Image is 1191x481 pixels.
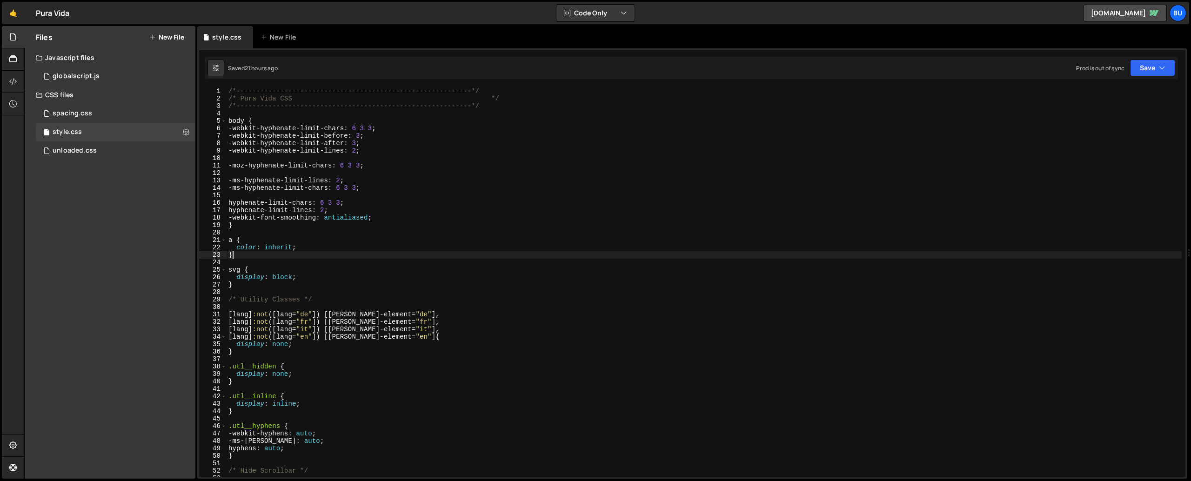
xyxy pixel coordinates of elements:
[2,2,25,24] a: 🤙
[53,72,100,80] div: globalscript.js
[25,48,195,67] div: Javascript files
[199,430,227,437] div: 47
[36,123,195,141] div: 16149/43398.css
[199,348,227,355] div: 36
[199,378,227,385] div: 40
[199,177,227,184] div: 13
[53,147,97,155] div: unloaded.css
[199,132,227,140] div: 7
[199,117,227,125] div: 5
[199,311,227,318] div: 31
[199,95,227,102] div: 2
[199,154,227,162] div: 10
[199,281,227,288] div: 27
[199,467,227,474] div: 52
[556,5,635,21] button: Code Only
[1076,64,1124,72] div: Prod is out of sync
[199,288,227,296] div: 28
[199,162,227,169] div: 11
[199,214,227,221] div: 18
[199,460,227,467] div: 51
[199,236,227,244] div: 21
[199,363,227,370] div: 38
[199,355,227,363] div: 37
[199,110,227,117] div: 4
[53,109,92,118] div: spacing.css
[199,422,227,430] div: 46
[199,393,227,400] div: 42
[199,303,227,311] div: 30
[36,32,53,42] h2: Files
[199,437,227,445] div: 48
[199,400,227,408] div: 43
[199,87,227,95] div: 1
[199,102,227,110] div: 3
[199,415,227,422] div: 45
[199,408,227,415] div: 44
[36,141,195,160] div: 16149/43399.css
[199,221,227,229] div: 19
[149,33,184,41] button: New File
[199,184,227,192] div: 14
[36,104,195,123] div: 16149/43400.css
[199,333,227,341] div: 34
[212,33,241,42] div: style.css
[199,385,227,393] div: 41
[25,86,195,104] div: CSS files
[199,207,227,214] div: 17
[199,125,227,132] div: 6
[199,274,227,281] div: 26
[36,67,195,86] div: 16149/43397.js
[199,199,227,207] div: 16
[199,140,227,147] div: 8
[261,33,300,42] div: New File
[245,64,278,72] div: 21 hours ago
[1083,5,1167,21] a: [DOMAIN_NAME]
[199,370,227,378] div: 39
[199,266,227,274] div: 25
[199,244,227,251] div: 22
[199,318,227,326] div: 32
[199,341,227,348] div: 35
[199,452,227,460] div: 50
[199,147,227,154] div: 9
[199,251,227,259] div: 23
[199,326,227,333] div: 33
[199,259,227,266] div: 24
[199,296,227,303] div: 29
[199,445,227,452] div: 49
[36,7,69,19] div: Pura Vida
[199,169,227,177] div: 12
[228,64,278,72] div: Saved
[1130,60,1175,76] button: Save
[53,128,82,136] div: style.css
[199,229,227,236] div: 20
[1170,5,1186,21] a: Bu
[199,192,227,199] div: 15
